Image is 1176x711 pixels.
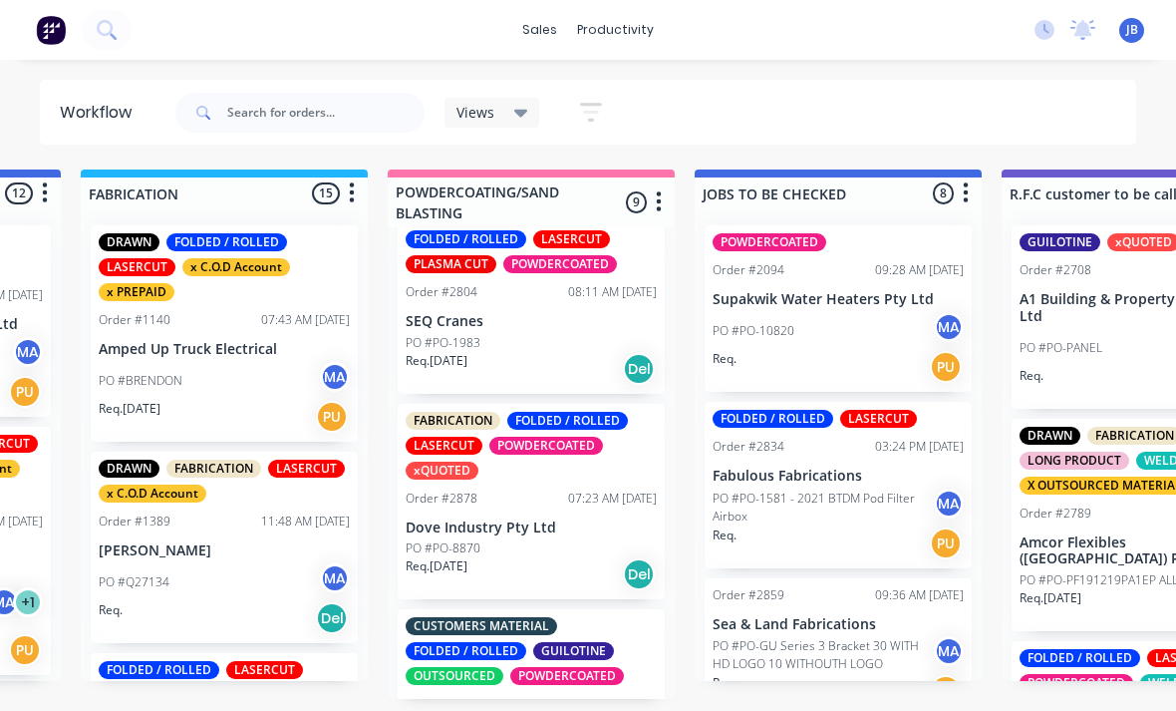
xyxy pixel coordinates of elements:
[489,437,603,455] div: POWDERCOATED
[713,616,964,633] p: Sea & Land Fabrications
[226,661,303,679] div: LASERCUT
[9,376,41,408] div: PU
[316,401,348,433] div: PU
[1020,452,1129,470] div: LONG PRODUCT
[568,283,657,301] div: 08:11 AM [DATE]
[875,438,964,456] div: 03:24 PM [DATE]
[713,527,736,544] p: Req.
[705,402,972,568] div: FOLDED / ROLLEDLASERCUTOrder #283403:24 PM [DATE]Fabulous FabricationsPO #PO-1581 - 2021 BTDM Pod...
[713,322,794,340] p: PO #PO-10820
[930,528,962,559] div: PU
[930,351,962,383] div: PU
[713,261,784,279] div: Order #2094
[316,602,348,634] div: Del
[99,258,175,276] div: LASERCUT
[91,225,358,442] div: DRAWNFOLDED / ROLLEDLASERCUTx C.O.D Accountx PREPAIDOrder #114007:43 AM [DATE]Amped Up Truck Elec...
[406,617,557,635] div: CUSTOMERS MATERIAL
[99,485,206,503] div: x C.O.D Account
[406,539,480,557] p: PO #PO-8870
[268,460,345,478] div: LASERCUT
[60,101,142,125] div: Workflow
[406,667,503,685] div: OUTSOURCED
[398,404,665,600] div: FABRICATIONFOLDED / ROLLEDLASERCUTPOWDERCOATEDxQUOTEDOrder #287807:23 AM [DATE]Dove Industry Pty ...
[406,490,477,508] div: Order #2878
[406,313,657,330] p: SEQ Cranes
[99,661,219,679] div: FOLDED / ROLLED
[934,312,964,342] div: MA
[507,412,628,430] div: FOLDED / ROLLED
[406,283,477,301] div: Order #2804
[99,233,159,251] div: DRAWN
[406,230,526,248] div: FOLDED / ROLLED
[398,222,665,394] div: FOLDED / ROLLEDLASERCUTPLASMA CUTPOWDERCOATEDOrder #280408:11 AM [DATE]SEQ CranesPO #PO-1983Req.[...
[99,573,169,591] p: PO #Q27134
[406,462,478,480] div: xQUOTED
[99,601,123,619] p: Req.
[261,311,350,329] div: 07:43 AM [DATE]
[406,334,480,352] p: PO #PO-1983
[934,489,964,519] div: MA
[1020,339,1102,357] p: PO #PO-PANEL
[406,255,496,273] div: PLASMA CUT
[1020,589,1081,607] p: Req. [DATE]
[623,353,655,385] div: Del
[1126,21,1138,39] span: JB
[705,225,972,392] div: POWDERCOATEDOrder #209409:28 AM [DATE]Supakwik Water Heaters Pty LtdPO #PO-10820MAReq.PU
[1020,505,1091,523] div: Order #2789
[930,675,962,707] div: PU
[713,410,833,428] div: FOLDED / ROLLED
[713,291,964,308] p: Supakwik Water Heaters Pty Ltd
[1020,649,1140,667] div: FOLDED / ROLLED
[406,520,657,536] p: Dove Industry Pty Ltd
[406,437,482,455] div: LASERCUT
[227,93,425,133] input: Search for orders...
[166,460,261,478] div: FABRICATION
[713,490,934,526] p: PO #PO-1581 - 2021 BTDM Pod Filter Airbox
[13,587,43,617] div: + 1
[503,255,617,273] div: POWDERCOATED
[840,410,917,428] div: LASERCUT
[713,468,964,485] p: Fabulous Fabrications
[99,341,350,358] p: Amped Up Truck Electrical
[99,311,170,329] div: Order #1140
[456,102,494,123] span: Views
[713,350,736,368] p: Req.
[406,412,500,430] div: FABRICATION
[320,563,350,593] div: MA
[91,452,358,643] div: DRAWNFABRICATIONLASERCUTx C.O.D AccountOrder #138911:48 AM [DATE][PERSON_NAME]PO #Q27134MAReq.Del
[533,230,610,248] div: LASERCUT
[182,258,290,276] div: x C.O.D Account
[320,362,350,392] div: MA
[568,490,657,508] div: 07:23 AM [DATE]
[406,352,467,370] p: Req. [DATE]
[533,642,614,660] div: GUILOTINE
[99,513,170,531] div: Order #1389
[406,557,467,575] p: Req. [DATE]
[1020,233,1100,251] div: GUILOTINE
[36,15,66,45] img: Factory
[1020,261,1091,279] div: Order #2708
[1020,427,1080,445] div: DRAWN
[934,636,964,666] div: MA
[261,513,350,531] div: 11:48 AM [DATE]
[99,283,174,301] div: x PREPAID
[1020,367,1043,385] p: Req.
[99,542,350,559] p: [PERSON_NAME]
[875,261,964,279] div: 09:28 AM [DATE]
[1020,674,1133,692] div: POWDERCOATED
[99,400,160,418] p: Req. [DATE]
[713,586,784,604] div: Order #2859
[713,233,826,251] div: POWDERCOATED
[99,460,159,478] div: DRAWN
[512,15,567,45] div: sales
[9,634,41,666] div: PU
[713,674,736,692] p: Req.
[166,233,287,251] div: FOLDED / ROLLED
[875,586,964,604] div: 09:36 AM [DATE]
[713,438,784,456] div: Order #2834
[99,372,182,390] p: PO #BRENDON
[623,558,655,590] div: Del
[406,642,526,660] div: FOLDED / ROLLED
[13,337,43,367] div: MA
[713,637,934,673] p: PO #PO-GU Series 3 Bracket 30 WITH HD LOGO 10 WITHOUTH LOGO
